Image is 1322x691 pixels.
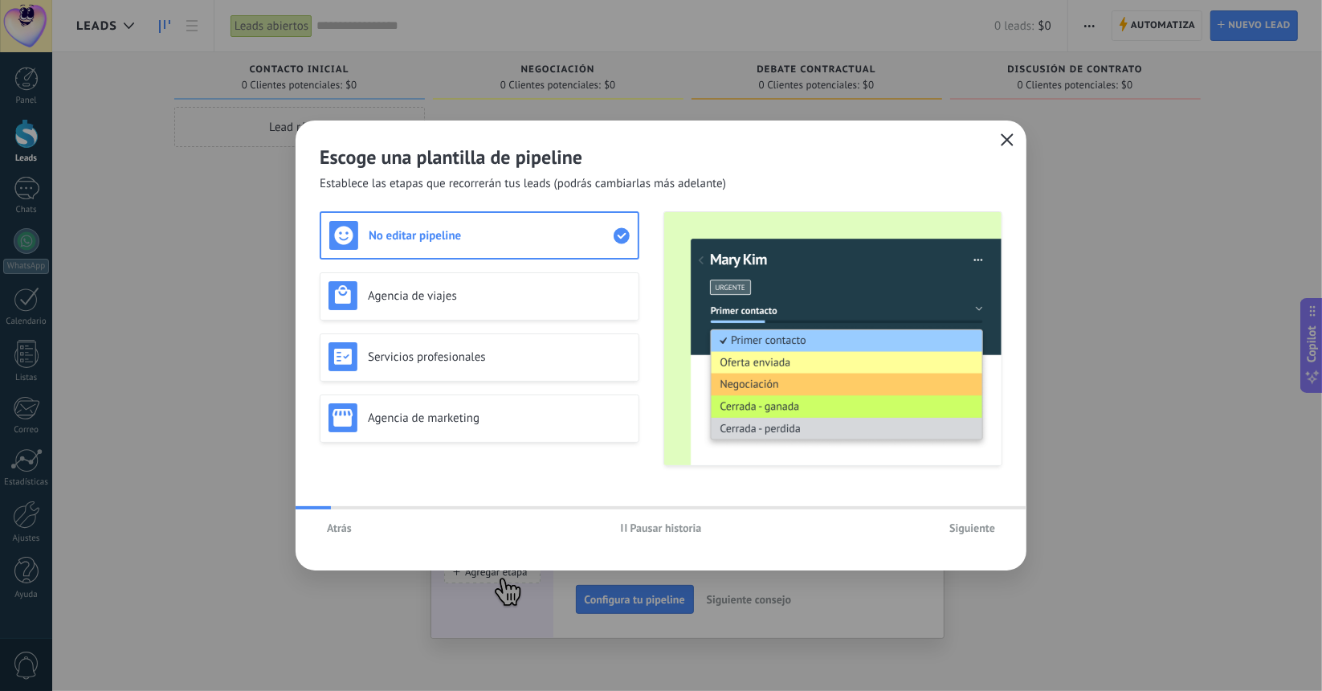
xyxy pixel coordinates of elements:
span: Atrás [327,522,352,534]
h3: No editar pipeline [369,228,614,243]
h3: Servicios profesionales [368,350,630,365]
h3: Agencia de viajes [368,288,630,304]
button: Siguiente [942,516,1002,540]
button: Atrás [320,516,359,540]
h3: Agencia de marketing [368,411,630,426]
span: Pausar historia [630,522,702,534]
h2: Escoge una plantilla de pipeline [320,145,1002,170]
button: Pausar historia [614,516,709,540]
span: Siguiente [949,522,995,534]
span: Establece las etapas que recorrerán tus leads (podrás cambiarlas más adelante) [320,176,726,192]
